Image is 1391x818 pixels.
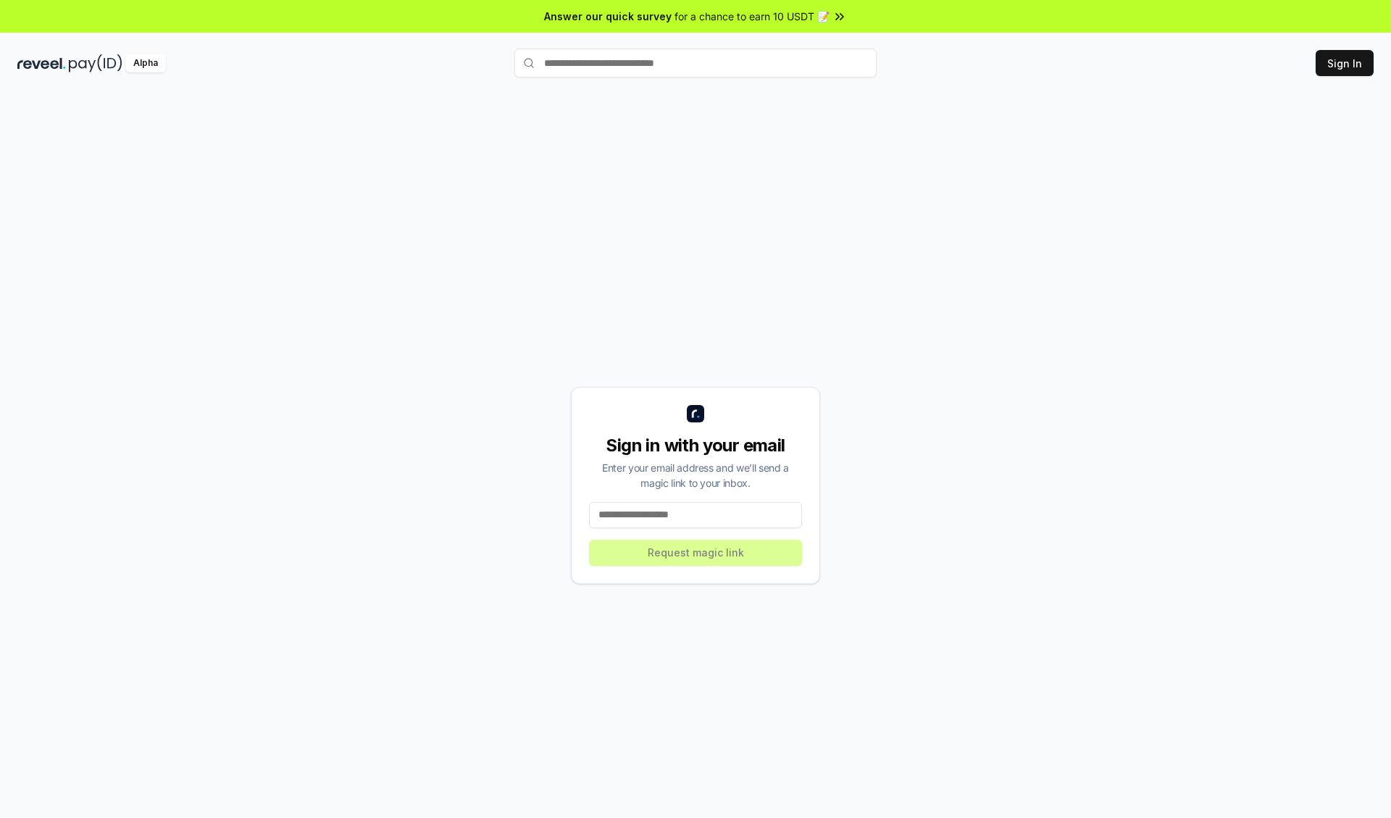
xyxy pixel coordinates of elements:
span: for a chance to earn 10 USDT 📝 [674,9,830,24]
div: Enter your email address and we’ll send a magic link to your inbox. [589,460,802,491]
img: logo_small [687,405,704,422]
div: Alpha [125,54,166,72]
img: pay_id [69,54,122,72]
button: Sign In [1316,50,1374,76]
img: reveel_dark [17,54,66,72]
span: Answer our quick survey [544,9,672,24]
div: Sign in with your email [589,434,802,457]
